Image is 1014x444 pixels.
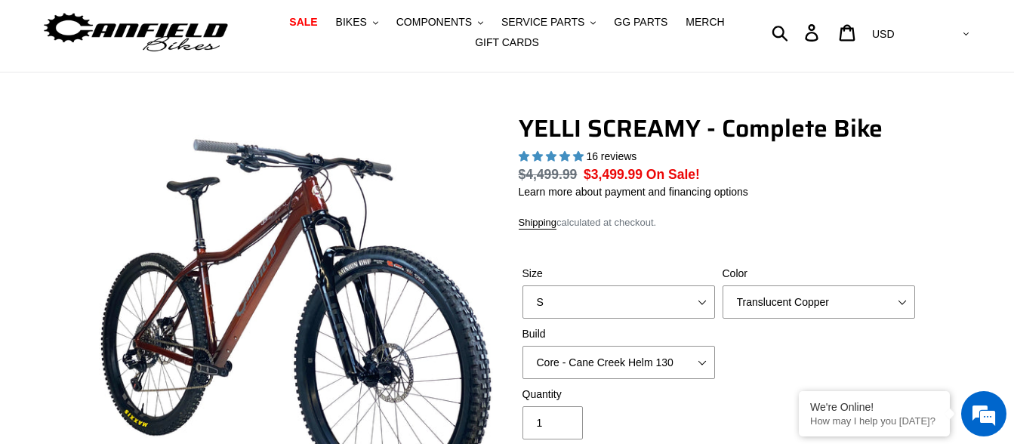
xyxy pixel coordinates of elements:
a: Shipping [519,217,557,230]
label: Quantity [522,387,715,402]
a: Learn more about payment and financing options [519,186,748,198]
s: $4,499.99 [519,167,578,182]
h1: YELLI SCREAMY - Complete Bike [519,114,919,143]
img: Canfield Bikes [42,9,230,57]
label: Size [522,266,715,282]
a: GG PARTS [606,12,675,32]
a: GIFT CARDS [467,32,547,53]
label: Color [723,266,915,282]
span: GIFT CARDS [475,36,539,49]
span: On Sale! [646,165,700,184]
p: How may I help you today? [810,415,938,427]
a: MERCH [678,12,732,32]
span: GG PARTS [614,16,667,29]
label: Build [522,326,715,342]
button: SERVICE PARTS [494,12,603,32]
span: 16 reviews [586,150,636,162]
div: We're Online! [810,401,938,413]
a: SALE [282,12,325,32]
span: BIKES [336,16,367,29]
span: SALE [289,16,317,29]
div: calculated at checkout. [519,215,919,230]
span: COMPONENTS [396,16,472,29]
span: SERVICE PARTS [501,16,584,29]
button: BIKES [328,12,386,32]
button: COMPONENTS [389,12,491,32]
span: MERCH [686,16,724,29]
span: 5.00 stars [519,150,587,162]
span: $3,499.99 [584,167,643,182]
